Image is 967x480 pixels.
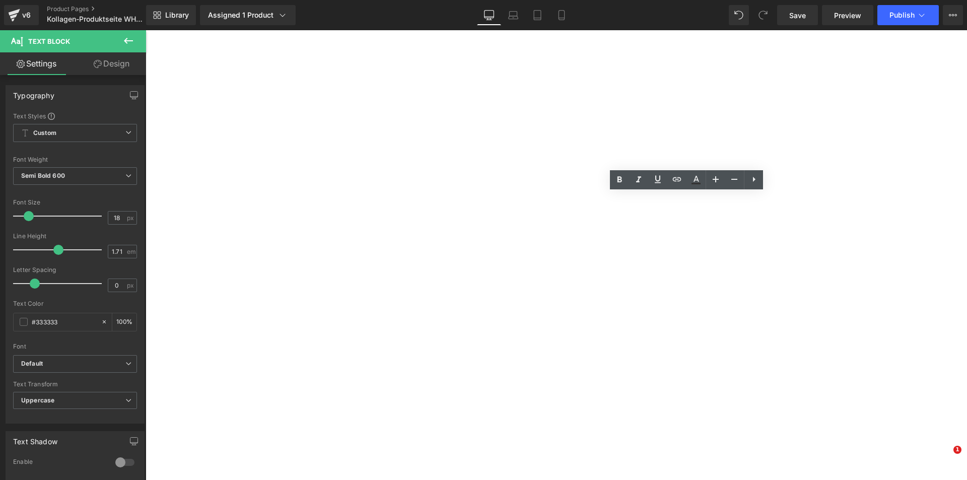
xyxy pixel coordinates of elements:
[753,5,773,25] button: Redo
[75,52,148,75] a: Design
[877,5,939,25] button: Publish
[13,233,137,240] div: Line Height
[477,5,501,25] a: Desktop
[13,300,137,307] div: Text Color
[21,396,54,404] b: Uppercase
[112,313,136,331] div: %
[13,381,137,388] div: Text Transform
[165,11,189,20] span: Library
[13,86,54,100] div: Typography
[127,282,135,289] span: px
[21,360,43,368] i: Default
[13,458,105,468] div: Enable
[47,5,163,13] a: Product Pages
[208,10,288,20] div: Assigned 1 Product
[13,432,57,446] div: Text Shadow
[4,5,39,25] a: v6
[20,9,33,22] div: v6
[21,172,65,179] b: Semi Bold 600
[822,5,873,25] a: Preview
[13,343,137,350] div: Font
[953,446,961,454] span: 1
[47,15,144,23] span: Kollagen-Produktseite WHITE [SHOMUGO 2025-06]
[13,266,137,273] div: Letter Spacing
[127,215,135,221] span: px
[933,446,957,470] iframe: Intercom live chat
[834,10,861,21] span: Preview
[549,5,574,25] a: Mobile
[501,5,525,25] a: Laptop
[33,129,56,138] b: Custom
[13,199,137,206] div: Font Size
[127,248,135,255] span: em
[28,37,70,45] span: Text Block
[32,316,96,327] input: Color
[13,156,137,163] div: Font Weight
[146,5,196,25] a: New Library
[889,11,915,19] span: Publish
[789,10,806,21] span: Save
[13,112,137,120] div: Text Styles
[525,5,549,25] a: Tablet
[729,5,749,25] button: Undo
[943,5,963,25] button: More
